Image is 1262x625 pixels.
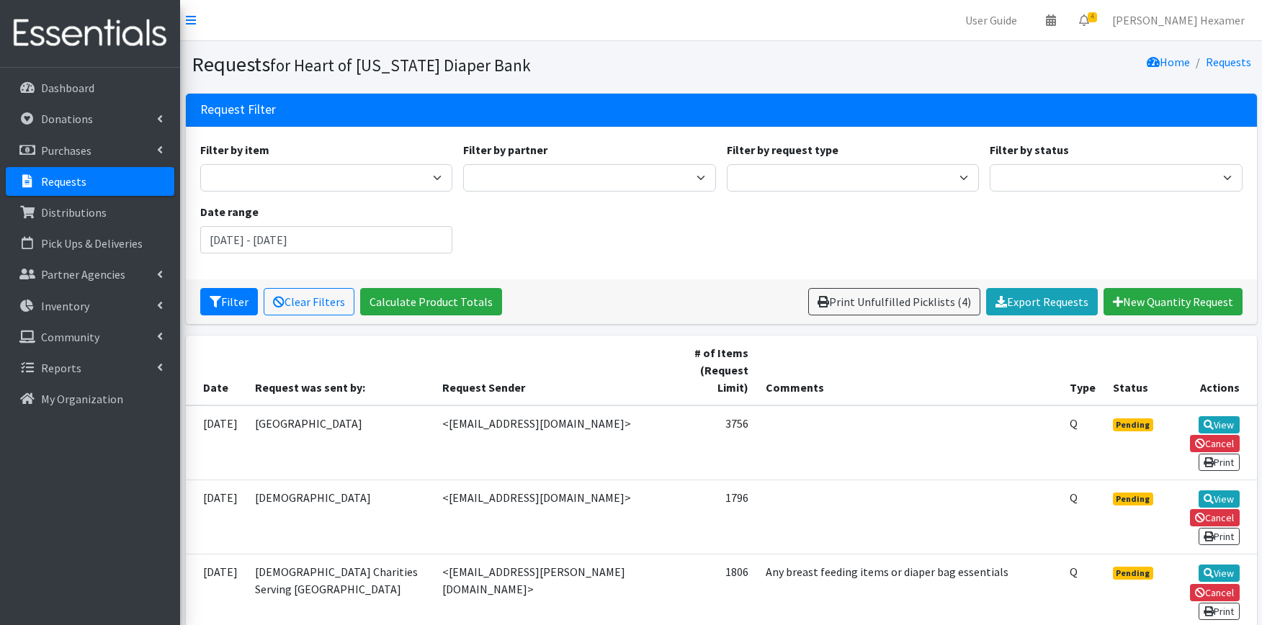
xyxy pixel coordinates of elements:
p: Distributions [41,205,107,220]
th: Request was sent by: [246,336,434,405]
a: Home [1147,55,1190,69]
a: Cancel [1190,435,1240,452]
a: Print [1199,528,1240,545]
a: Calculate Product Totals [360,288,502,315]
th: Type [1061,336,1104,405]
a: Print Unfulfilled Picklists (4) [808,288,980,315]
th: Comments [757,336,1061,405]
p: Partner Agencies [41,267,125,282]
a: Cancel [1190,509,1240,526]
a: View [1199,565,1240,582]
abbr: Quantity [1070,565,1078,579]
th: Actions [1164,336,1256,405]
img: HumanEssentials [6,9,174,58]
a: Distributions [6,198,174,227]
p: Requests [41,174,86,189]
a: Export Requests [986,288,1098,315]
a: Clear Filters [264,288,354,315]
a: Inventory [6,292,174,320]
a: My Organization [6,385,174,413]
label: Filter by partner [463,141,547,158]
td: [DATE] [186,405,246,480]
p: Community [41,330,99,344]
a: 4 [1068,6,1101,35]
a: Community [6,323,174,351]
td: 3756 [666,405,757,480]
td: [DEMOGRAPHIC_DATA] [246,480,434,554]
p: Dashboard [41,81,94,95]
a: Requests [1206,55,1251,69]
label: Filter by request type [727,141,838,158]
span: Pending [1113,418,1154,431]
p: Donations [41,112,93,126]
th: # of Items (Request Limit) [666,336,757,405]
span: Pending [1113,493,1154,505]
small: for Heart of [US_STATE] Diaper Bank [270,55,531,76]
h1: Requests [192,52,716,77]
a: View [1199,416,1240,433]
a: Purchases [6,136,174,165]
a: Requests [6,167,174,196]
p: My Organization [41,392,123,406]
input: January 1, 2011 - December 31, 2011 [200,226,453,253]
label: Filter by status [990,141,1069,158]
td: <[EMAIL_ADDRESS][DOMAIN_NAME]> [434,480,666,554]
th: Date [186,336,246,405]
td: <[EMAIL_ADDRESS][DOMAIN_NAME]> [434,405,666,480]
a: Dashboard [6,73,174,102]
p: Purchases [41,143,91,158]
h3: Request Filter [200,102,276,117]
td: 1796 [666,480,757,554]
a: [PERSON_NAME] Hexamer [1101,6,1256,35]
label: Date range [200,203,259,220]
button: Filter [200,288,258,315]
span: 4 [1088,12,1097,22]
a: Print [1199,603,1240,620]
abbr: Quantity [1070,490,1078,505]
span: Pending [1113,567,1154,580]
a: New Quantity Request [1104,288,1243,315]
label: Filter by item [200,141,269,158]
a: Reports [6,354,174,382]
a: Print [1199,454,1240,471]
th: Status [1104,336,1165,405]
p: Inventory [41,299,89,313]
a: Cancel [1190,584,1240,601]
p: Pick Ups & Deliveries [41,236,143,251]
a: Pick Ups & Deliveries [6,229,174,258]
td: [GEOGRAPHIC_DATA] [246,405,434,480]
td: [DATE] [186,480,246,554]
a: View [1199,490,1240,508]
a: Partner Agencies [6,260,174,289]
a: Donations [6,104,174,133]
abbr: Quantity [1070,416,1078,431]
p: Reports [41,361,81,375]
a: User Guide [954,6,1029,35]
th: Request Sender [434,336,666,405]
